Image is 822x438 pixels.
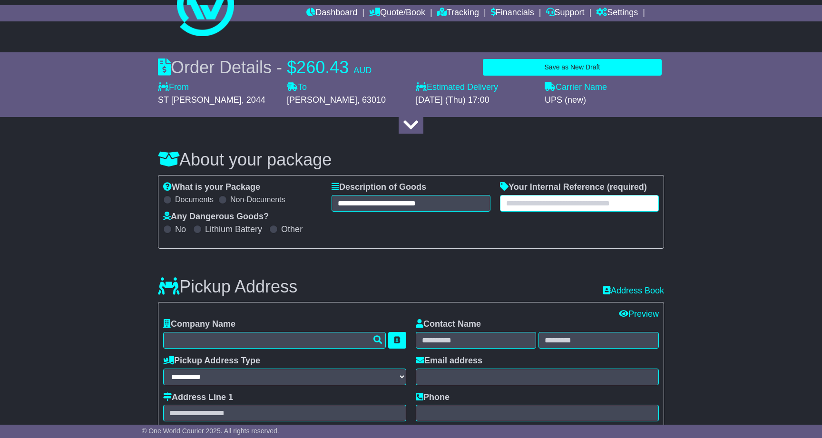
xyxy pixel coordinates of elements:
[357,95,386,105] span: , 63010
[546,5,585,21] a: Support
[242,95,265,105] span: , 2044
[296,58,349,77] span: 260.43
[163,319,235,330] label: Company Name
[287,82,307,93] label: To
[416,319,481,330] label: Contact Name
[416,356,482,366] label: Email address
[483,59,662,76] button: Save as New Draft
[158,150,664,169] h3: About your package
[281,224,303,235] label: Other
[205,224,262,235] label: Lithium Battery
[158,277,297,296] h3: Pickup Address
[437,5,479,21] a: Tracking
[175,195,214,204] label: Documents
[163,212,269,222] label: Any Dangerous Goods?
[416,82,535,93] label: Estimated Delivery
[500,182,647,193] label: Your Internal Reference (required)
[416,95,535,106] div: [DATE] (Thu) 17:00
[619,309,659,319] a: Preview
[287,58,296,77] span: $
[163,392,233,403] label: Address Line 1
[596,5,638,21] a: Settings
[545,82,607,93] label: Carrier Name
[491,5,534,21] a: Financials
[158,57,372,78] div: Order Details -
[369,5,425,21] a: Quote/Book
[603,286,664,296] a: Address Book
[175,224,186,235] label: No
[163,182,260,193] label: What is your Package
[158,95,242,105] span: ST [PERSON_NAME]
[353,66,372,75] span: AUD
[416,392,450,403] label: Phone
[332,182,426,193] label: Description of Goods
[230,195,285,204] label: Non-Documents
[306,5,357,21] a: Dashboard
[158,82,189,93] label: From
[142,427,279,435] span: © One World Courier 2025. All rights reserved.
[287,95,357,105] span: [PERSON_NAME]
[163,356,260,366] label: Pickup Address Type
[545,95,664,106] div: UPS (new)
